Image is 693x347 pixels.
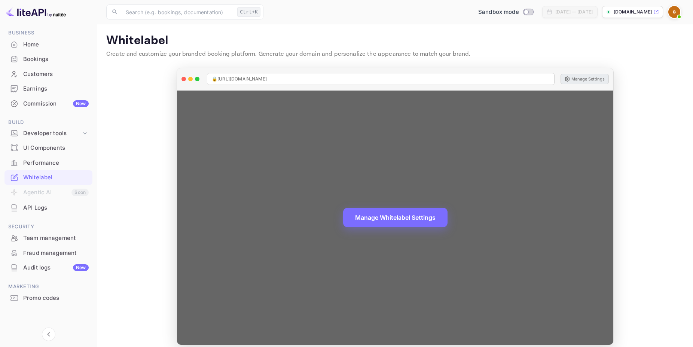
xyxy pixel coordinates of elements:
[668,6,680,18] img: GrupoVDT
[4,127,92,140] div: Developer tools
[42,328,55,341] button: Collapse navigation
[4,82,92,96] div: Earnings
[237,7,260,17] div: Ctrl+K
[614,9,652,15] p: [DOMAIN_NAME]
[23,100,89,108] div: Commission
[475,8,536,16] div: Switch to Production mode
[4,37,92,52] div: Home
[23,249,89,258] div: Fraud management
[23,159,89,167] div: Performance
[121,4,234,19] input: Search (e.g. bookings, documentation)
[23,264,89,272] div: Audit logs
[4,283,92,291] span: Marketing
[4,223,92,231] span: Security
[4,261,92,274] a: Audit logsNew
[4,97,92,110] a: CommissionNew
[4,82,92,95] a: Earnings
[73,264,89,271] div: New
[4,97,92,111] div: CommissionNew
[4,291,92,305] a: Promo codes
[4,246,92,260] a: Fraud management
[23,173,89,182] div: Whitelabel
[23,234,89,243] div: Team management
[4,231,92,245] a: Team management
[555,9,593,15] div: [DATE] — [DATE]
[4,170,92,184] a: Whitelabel
[4,67,92,82] div: Customers
[212,76,267,82] span: 🔒 [URL][DOMAIN_NAME]
[4,201,92,215] div: API Logs
[561,74,609,84] button: Manage Settings
[4,52,92,66] a: Bookings
[4,141,92,155] a: UI Components
[106,33,684,48] p: Whitelabel
[23,204,89,212] div: API Logs
[4,67,92,81] a: Customers
[23,40,89,49] div: Home
[4,52,92,67] div: Bookings
[4,29,92,37] span: Business
[23,144,89,152] div: UI Components
[478,8,519,16] span: Sandbox mode
[4,156,92,170] a: Performance
[23,70,89,79] div: Customers
[73,100,89,107] div: New
[23,85,89,93] div: Earnings
[6,6,66,18] img: LiteAPI logo
[106,50,684,59] p: Create and customize your branded booking platform. Generate your domain and personalize the appe...
[4,37,92,51] a: Home
[4,201,92,214] a: API Logs
[4,156,92,170] div: Performance
[23,294,89,302] div: Promo codes
[4,170,92,185] div: Whitelabel
[343,208,448,227] button: Manage Whitelabel Settings
[23,55,89,64] div: Bookings
[4,118,92,127] span: Build
[23,129,81,138] div: Developer tools
[4,261,92,275] div: Audit logsNew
